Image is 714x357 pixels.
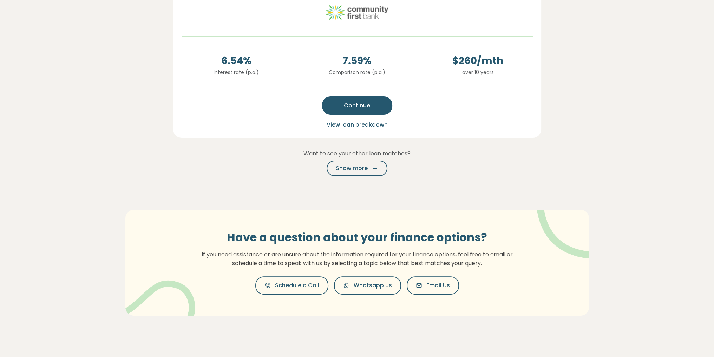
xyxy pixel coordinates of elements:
button: View loan breakdown [325,120,390,129]
p: over 10 years [423,68,533,76]
h3: Have a question about your finance options? [197,231,517,244]
span: View loan breakdown [327,121,388,129]
span: 7.59 % [302,54,412,68]
p: If you need assistance or are unsure about the information required for your finance options, fee... [197,250,517,268]
button: Whatsapp us [334,276,401,295]
p: Comparison rate (p.a.) [302,68,412,76]
button: Email Us [407,276,459,295]
button: Continue [322,96,392,115]
span: Whatsapp us [354,281,392,290]
span: Email Us [426,281,450,290]
p: Want to see your other loan matches? [173,149,541,158]
span: Continue [344,101,370,110]
img: vector [518,190,610,259]
p: Interest rate (p.a.) [182,68,291,76]
button: Schedule a Call [255,276,328,295]
span: Schedule a Call [275,281,319,290]
img: vector [120,262,195,332]
button: Show more [327,161,387,176]
span: 6.54 % [182,54,291,68]
span: Show more [336,164,368,173]
span: $ 260 /mth [423,54,533,68]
